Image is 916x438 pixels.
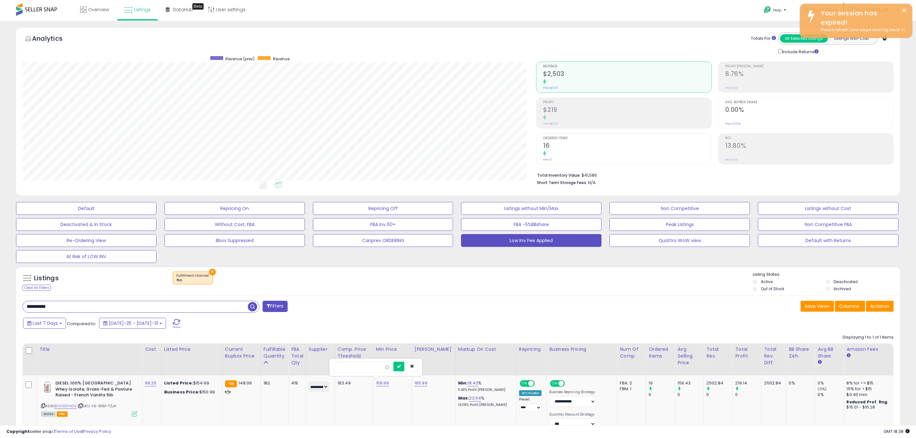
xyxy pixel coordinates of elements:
[164,389,217,395] div: $150.99
[828,34,875,43] button: Listings With Cost
[376,380,389,386] a: 159.99
[758,234,898,247] button: Default with Returns
[549,412,596,417] label: Quantity Discount Strategy:
[164,202,305,215] button: Repricing On
[543,158,552,162] small: Prev: 0
[57,411,68,417] span: FBA
[789,346,812,359] div: BB Share 24h.
[16,250,156,263] button: At Risk of LOW INV
[549,390,596,394] label: Business Repricing Strategy:
[83,428,111,434] a: Privacy Policy
[773,7,782,13] span: Help
[549,346,614,353] div: Business Pricing
[273,56,290,62] span: Revenue
[834,286,851,291] label: Archived
[780,34,828,43] button: All Selected Listings
[134,6,151,13] span: Listings
[846,353,850,358] small: Amazon Fees.
[725,106,893,115] h2: 0.00%
[620,346,643,359] div: Num of Comp.
[164,380,217,386] div: $154.99
[543,106,711,115] h2: $219
[543,137,711,140] span: Ordered Items
[761,286,784,291] label: Out of Stock
[415,346,453,353] div: [PERSON_NAME]
[649,380,675,386] div: 16
[537,180,587,185] b: Short Term Storage Fees:
[751,36,776,42] div: Totals For
[846,386,900,392] div: 15% for > $15
[725,65,893,68] span: Profit [PERSON_NAME]
[23,318,66,329] button: Last 7 Days
[263,301,288,312] button: Filters
[543,142,711,151] h2: 16
[759,1,793,21] a: Help
[225,380,237,387] small: FBA
[763,6,771,14] i: Get Help
[818,346,841,359] div: Avg BB Share
[173,6,193,13] span: DataHub
[816,27,907,33] div: Please refresh your page and log back in
[458,388,511,392] p: 11.43% Profit [PERSON_NAME]
[884,428,910,434] span: 2025-08-11 18:38 GMT
[458,403,511,407] p: 14.08% Profit [PERSON_NAME]
[55,428,82,434] a: Terms of Use
[458,395,469,401] b: Max:
[818,359,821,365] small: Avg BB Share.
[609,234,750,247] button: Quattro WoW view
[620,386,641,392] div: FBM: 1
[543,86,558,90] small: Prev: $0.00
[99,318,166,329] button: [DATE]-25 - [DATE]-31
[839,303,859,309] span: Columns
[818,392,844,398] div: 0%
[461,234,601,247] button: Low Inv Fee Applied
[313,218,453,231] button: FBA Inv 60+
[753,272,900,278] p: Listing States:
[145,346,159,353] div: Cost
[677,346,701,366] div: Avg Selling Price
[537,173,581,178] b: Total Inventory Value:
[467,380,478,386] a: 18.43
[376,346,409,353] div: Min Price
[725,137,893,140] span: ROI
[16,202,156,215] button: Default
[816,9,907,27] div: Your session has expired!
[291,346,303,366] div: FBA Total Qty
[145,380,156,386] a: 99.25
[32,34,75,45] h5: Analytics
[834,279,858,284] label: Deactivated
[192,3,204,10] div: Tooltip anchor
[458,395,511,407] div: %
[735,380,761,386] div: 219.14
[846,392,900,398] div: $0.40 min
[620,380,641,386] div: FBA: 2
[458,380,468,386] b: Min:
[649,392,675,398] div: 0
[543,122,558,126] small: Prev: $0.00
[758,202,898,215] button: Listings without Cost
[846,405,900,410] div: $15.01 - $16.28
[164,380,193,386] b: Listed Price:
[520,381,528,386] span: ON
[225,346,258,359] div: Current Buybox Price
[543,70,711,79] h2: $2,503
[519,346,544,353] div: Repricing
[54,403,77,409] a: B00GGFAIGE
[706,346,730,359] div: Total Rev.
[677,380,703,386] div: 156.43
[735,392,761,398] div: 0
[22,285,51,291] div: Clear All Filters
[88,6,109,13] span: Overview
[41,380,137,416] div: ASIN:
[33,320,58,326] span: Last 7 Days
[543,101,711,104] span: Profit
[39,346,139,353] div: Title
[649,346,672,359] div: Ordered Items
[458,346,514,353] div: Markup on Cost
[176,278,209,282] div: fba
[706,380,732,386] div: 2502.84
[41,380,54,393] img: 415iRrtpbgL._SL40_.jpg
[309,346,332,353] div: Supplier
[164,234,305,247] button: Bbox Suppressed
[461,202,601,215] button: Listings without Min/Max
